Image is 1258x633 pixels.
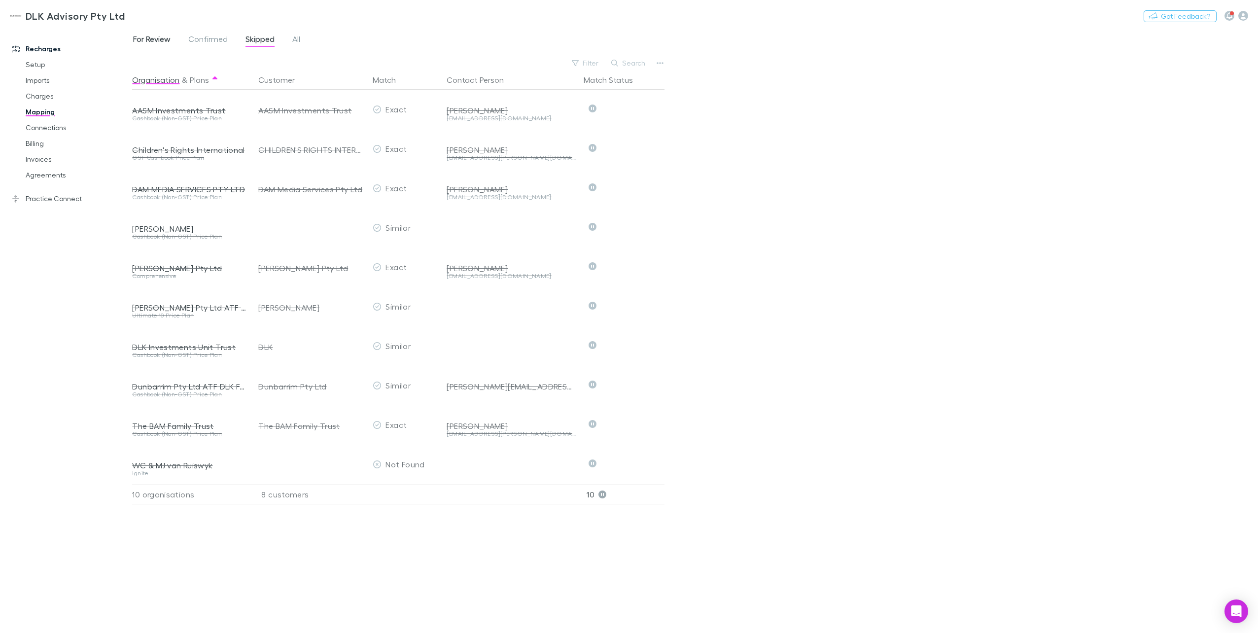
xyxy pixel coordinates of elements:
span: Similar [385,341,411,351]
div: Open Intercom Messenger [1224,599,1248,623]
div: [PERSON_NAME][EMAIL_ADDRESS][PERSON_NAME][DOMAIN_NAME] [447,382,576,391]
div: [PERSON_NAME] [447,263,576,273]
div: CHILDREN'S RIGHTS INTERNATIONAL [258,130,365,170]
button: Got Feedback? [1144,10,1217,22]
div: Dunbarrim Pty Ltd ATF DLK Family Trust [132,382,246,391]
span: Skipped [245,34,275,47]
div: Cashbook (Non-GST) Price Plan [132,115,246,121]
div: [PERSON_NAME] Pty Ltd [132,263,246,273]
div: AASM Investments Trust [132,105,246,115]
div: Dunbarrim Pty Ltd [258,367,365,406]
div: Comprehensive [132,273,246,279]
div: & [132,70,246,90]
div: [PERSON_NAME] [447,145,576,155]
svg: Skipped [589,223,596,231]
div: Cashbook (Non-GST) Price Plan [132,391,246,397]
div: [EMAIL_ADDRESS][DOMAIN_NAME] [447,115,576,121]
span: Similar [385,223,411,232]
div: [EMAIL_ADDRESS][PERSON_NAME][DOMAIN_NAME] [447,431,576,437]
span: Exact [385,105,407,114]
div: 10 organisations [132,485,250,504]
div: Cashbook (Non-GST) Price Plan [132,194,246,200]
div: [PERSON_NAME] [447,421,576,431]
div: DLK [258,327,365,367]
svg: Skipped [589,459,596,467]
div: DAM Media Services Pty Ltd [258,170,365,209]
svg: Skipped [589,144,596,152]
span: Similar [385,302,411,311]
div: Children's Rights International [132,145,246,155]
a: Billing [16,136,138,151]
a: Agreements [16,167,138,183]
svg: Skipped [589,420,596,428]
div: Ultimate 10 Price Plan [132,313,246,318]
div: DAM MEDIA SERVICES PTY LTD [132,184,246,194]
span: Similar [385,381,411,390]
div: The BAM Family Trust [258,406,365,446]
svg: Skipped [589,262,596,270]
div: [PERSON_NAME] [258,288,365,327]
a: Imports [16,72,138,88]
div: [PERSON_NAME] [447,184,576,194]
button: Contact Person [447,70,516,90]
span: All [292,34,300,47]
div: GST Cashbook Price Plan [132,155,246,161]
div: 8 customers [250,485,369,504]
a: DLK Advisory Pty Ltd [4,4,131,28]
div: [PERSON_NAME] [447,105,576,115]
div: Cashbook (Non-GST) Price Plan [132,431,246,437]
div: [PERSON_NAME] Pty Ltd ATF The [PERSON_NAME] & Stenniken Unit Trust [132,303,246,313]
div: Cashbook (Non-GST) Price Plan [132,352,246,358]
a: Connections [16,120,138,136]
button: Filter [567,57,604,69]
a: Charges [16,88,138,104]
h3: DLK Advisory Pty Ltd [26,10,125,22]
div: The BAM Family Trust [132,421,246,431]
svg: Skipped [589,302,596,310]
div: Cashbook (Non-GST) Price Plan [132,234,246,240]
svg: Skipped [589,105,596,112]
span: Exact [385,262,407,272]
div: AASM Investments Trust [258,91,365,130]
button: Match [373,70,408,90]
span: Exact [385,183,407,193]
button: Customer [258,70,307,90]
a: Recharges [2,41,138,57]
button: Match Status [584,70,645,90]
div: [PERSON_NAME] Pty Ltd [258,248,365,288]
svg: Skipped [589,341,596,349]
div: [EMAIL_ADDRESS][PERSON_NAME][DOMAIN_NAME] [447,155,576,161]
a: Mapping [16,104,138,120]
button: Search [606,57,651,69]
svg: Skipped [589,381,596,388]
span: Exact [385,420,407,429]
svg: Skipped [589,183,596,191]
div: [EMAIL_ADDRESS][DOMAIN_NAME] [447,273,576,279]
p: 10 [587,485,664,504]
button: Organisation [132,70,179,90]
span: Confirmed [188,34,228,47]
div: [PERSON_NAME] [132,224,246,234]
a: Invoices [16,151,138,167]
span: For Review [133,34,171,47]
a: Setup [16,57,138,72]
div: DLK Investments Unit Trust [132,342,246,352]
span: Exact [385,144,407,153]
div: WC & MJ van Ruiswyk [132,460,246,470]
div: [EMAIL_ADDRESS][DOMAIN_NAME] [447,194,576,200]
span: Not Found [385,459,424,469]
button: Plans [190,70,209,90]
div: Ignite [132,470,246,476]
img: DLK Advisory Pty Ltd's Logo [10,10,22,22]
a: Practice Connect [2,191,138,207]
